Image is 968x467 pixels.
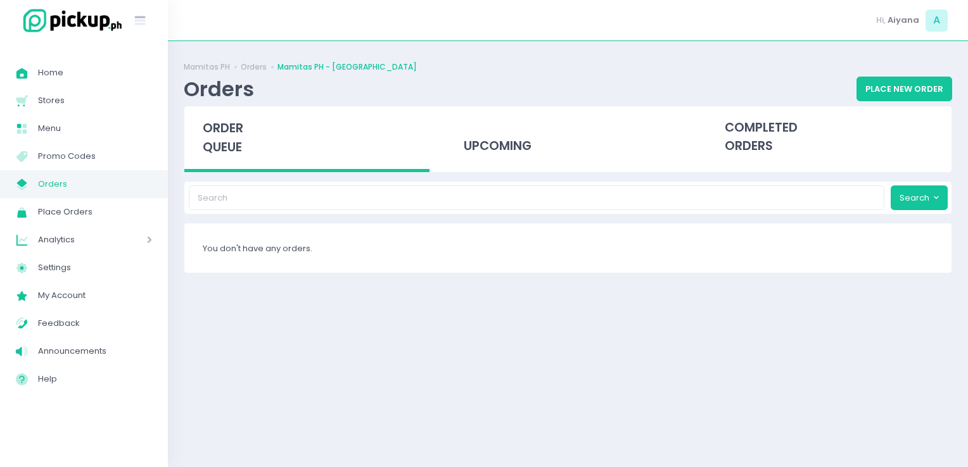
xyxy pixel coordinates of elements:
div: upcoming [445,106,691,168]
div: Orders [184,77,254,101]
span: Hi, [876,14,886,27]
a: Orders [241,61,267,73]
span: Orders [38,176,152,192]
button: Place New Order [857,77,952,101]
a: Mamitas PH - [GEOGRAPHIC_DATA] [277,61,417,73]
span: order queue [203,120,243,156]
div: You don't have any orders. [184,223,952,273]
span: Stores [38,92,152,109]
span: Aiyana [888,14,919,27]
span: Announcements [38,343,152,359]
span: Help [38,371,152,387]
div: completed orders [706,106,952,168]
input: Search [189,185,885,209]
span: A [926,9,948,32]
img: logo [16,7,124,34]
span: Menu [38,120,152,137]
a: Mamitas PH [184,61,230,73]
span: My Account [38,287,152,304]
span: Settings [38,259,152,276]
button: Search [891,185,948,209]
span: Place Orders [38,204,152,220]
span: Home [38,65,152,81]
span: Feedback [38,315,152,332]
span: Analytics [38,232,111,248]
span: Promo Codes [38,148,152,165]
